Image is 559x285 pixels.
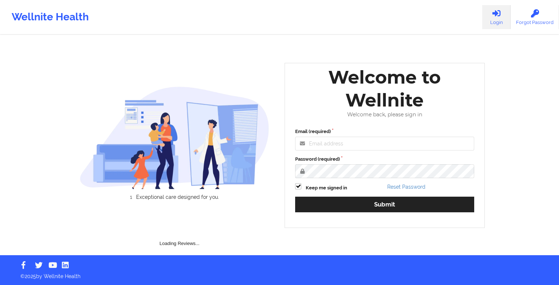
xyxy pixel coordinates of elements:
p: © 2025 by Wellnite Health [15,268,544,280]
label: Keep me signed in [306,184,347,192]
div: Welcome to Wellnite [290,66,479,112]
img: wellnite-auth-hero_200.c722682e.png [80,86,270,189]
li: Exceptional care designed for you. [86,194,269,200]
a: Login [482,5,511,29]
div: Welcome back, please sign in [290,112,479,118]
a: Reset Password [387,184,425,190]
a: Forgot Password [511,5,559,29]
label: Email (required) [295,128,474,135]
input: Email address [295,137,474,150]
button: Submit [295,197,474,212]
label: Password (required) [295,156,474,163]
div: Loading Reviews... [80,212,280,247]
